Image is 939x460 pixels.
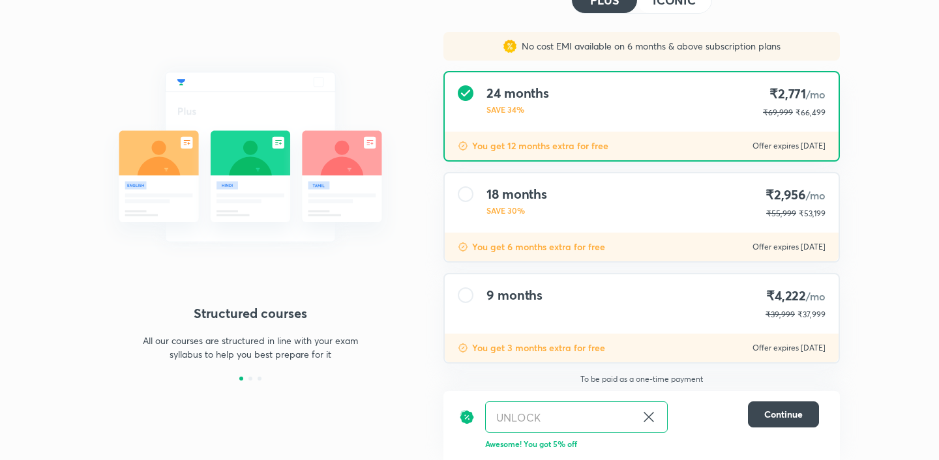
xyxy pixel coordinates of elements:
span: /mo [806,87,826,101]
h4: Structured courses [99,304,402,323]
p: To be paid as a one-time payment [433,374,850,384]
p: SAVE 34% [486,104,549,115]
span: Continue [764,408,803,421]
h4: ₹2,771 [763,85,826,103]
p: No cost EMI available on 6 months & above subscription plans [516,40,781,53]
span: ₹66,499 [796,108,826,117]
span: ₹53,199 [799,208,826,218]
img: sales discount [503,40,516,53]
p: Awesome! You got 5% off [485,438,819,450]
input: Have a referral code? [486,402,636,433]
img: discount [458,242,468,252]
button: Continue [748,401,819,427]
p: ₹55,999 [766,208,796,220]
img: discount [459,401,475,433]
span: /mo [806,188,826,202]
h4: ₹2,956 [766,186,826,204]
p: Offer expires [DATE] [753,242,826,252]
p: You get 3 months extra for free [472,341,605,354]
img: discount [458,343,468,353]
p: Offer expires [DATE] [753,343,826,353]
h4: ₹4,222 [766,287,826,305]
img: discount [458,141,468,151]
h4: 9 months [486,287,543,303]
span: ₹37,999 [797,309,826,319]
h4: 18 months [486,186,547,202]
p: You get 12 months extra for free [472,139,608,152]
img: daily_live_classes_be8fa5af21.svg [99,44,402,270]
span: /mo [806,289,826,303]
h4: 24 months [486,85,549,101]
p: SAVE 30% [486,205,547,216]
p: All our courses are structured in line with your exam syllabus to help you best prepare for it [137,334,364,361]
p: You get 6 months extra for free [472,240,605,253]
p: ₹69,999 [763,107,793,119]
p: ₹39,999 [766,309,795,321]
p: Offer expires [DATE] [753,141,826,151]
